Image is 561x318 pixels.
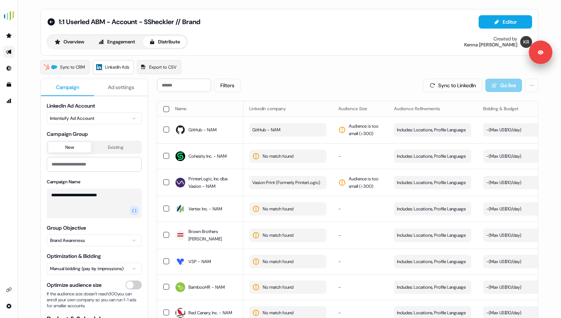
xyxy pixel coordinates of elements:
span: No match found [263,309,293,317]
span: Audience is too small (< 300 ) [349,175,382,190]
span: GitHub - NAM [252,126,280,134]
button: Optimize audience size [125,281,142,289]
span: Brown Brothers [PERSON_NAME] [188,228,237,243]
button: Engagement [92,36,141,48]
td: - [332,274,388,300]
button: Overview [48,36,91,48]
a: LinkedIn Ads [93,60,134,74]
a: Export to CSV [137,60,181,74]
div: - ( Max US$10/day ) [486,126,521,134]
span: Campaign Group [47,130,142,138]
button: Editor [479,15,532,29]
th: Name [169,101,243,116]
a: Go to integrations [3,300,15,312]
div: Kenna [PERSON_NAME] [464,42,517,48]
th: Audience Refinements [388,101,477,116]
button: Includes: Locations, Profile Language [394,150,471,163]
button: Includes: Locations, Profile Language [394,255,471,268]
button: Includes: Locations, Profile Language [394,229,471,242]
a: Go to outbound experience [3,46,15,58]
a: Go to attribution [3,95,15,107]
button: Includes: Locations, Profile Language [394,281,471,294]
button: -(Max US$10/day) [483,229,560,242]
div: - ( Max US$10/day ) [486,232,521,239]
span: No match found [263,205,293,213]
div: - ( Max US$10/day ) [486,309,521,317]
span: BambooHR - NAM [188,283,225,291]
a: Go to Inbound [3,62,15,74]
span: Includes: Locations, Profile Language [397,126,466,134]
button: Includes: Locations, Profile Language [394,202,471,216]
label: Optimization & Bidding [47,253,101,259]
div: - ( Max US$10/day ) [486,205,521,213]
button: No match found [249,202,327,216]
span: No match found [263,283,293,291]
span: Includes: Locations, Profile Language [397,309,466,317]
th: LinkedIn company [243,101,332,116]
button: No match found [249,150,327,163]
button: -(Max US$10/day) [483,255,560,268]
td: - [332,196,388,222]
button: Includes: Locations, Profile Language [394,176,471,189]
span: VSP - NAM [188,258,211,265]
span: No match found [263,153,293,160]
div: - ( Max US$10/day ) [486,258,521,265]
span: LinkedIn Ads [105,63,129,71]
button: -(Max US$10/day) [483,281,560,294]
img: Kenna [520,36,532,48]
button: No match found [249,229,327,242]
span: Cohesity Inc. - NAM [188,153,227,160]
span: Campaign [56,83,79,91]
span: Vertex Inc. - NAM [188,205,222,213]
button: New [48,142,91,153]
span: Optimize audience size [47,281,102,289]
td: - [332,222,388,249]
span: GitHub - NAM [188,126,217,134]
span: 1:1 Userled ABM - Account - SSheckler // Brand [59,17,200,26]
td: - [332,249,388,274]
div: - ( Max US$10/day ) [486,179,521,186]
span: Red Canary, Inc. - NAM [188,309,232,317]
a: Editor [479,19,532,27]
span: Includes: Locations, Profile Language [397,283,466,291]
span: Ad settings [108,83,134,91]
button: Existing [91,142,140,153]
button: Includes: Locations, Profile Language [394,123,471,137]
span: Sync to CRM [60,63,85,71]
button: -(Max US$10/day) [483,202,560,216]
span: Export to CSV [149,63,177,71]
th: Audience Size [332,101,388,116]
button: Sync to LinkedIn [423,79,482,92]
label: Campaign Name [47,179,81,185]
label: Group Objective [47,224,86,231]
button: -(Max US$10/day) [483,150,560,163]
span: Includes: Locations, Profile Language [397,232,466,239]
button: Distribute [143,36,186,48]
button: No match found [249,281,327,294]
span: No match found [263,258,293,265]
a: Go to templates [3,79,15,91]
span: No match found [263,232,293,239]
div: - ( Max US$10/day ) [486,283,521,291]
span: Includes: Locations, Profile Language [397,153,466,160]
div: Created by [493,36,517,42]
button: Vasion Print (Formerly PrinterLogic) [249,176,327,189]
button: GitHub - NAM [249,123,327,137]
span: If the audience size doesn’t reach 300 you can enroll your own company so you can run 1-1 ads for... [47,291,142,309]
button: Filters [214,79,241,92]
span: PrinterLogic, Inc dba Vasion - NAM [188,175,237,190]
a: Go to integrations [3,284,15,296]
span: Includes: Locations, Profile Language [397,205,466,213]
span: Includes: Locations, Profile Language [397,179,466,186]
button: No match found [249,255,327,268]
button: More actions [525,79,538,92]
span: Audience is too small (< 300 ) [349,122,382,137]
button: -(Max US$10/day) [483,123,560,137]
a: Sync to CRM [40,60,90,74]
label: LinkedIn Ad Account [47,102,95,109]
span: Vasion Print (Formerly PrinterLogic) [252,179,320,186]
td: - [332,143,388,169]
